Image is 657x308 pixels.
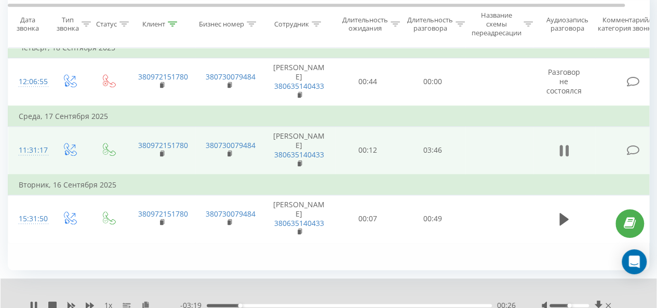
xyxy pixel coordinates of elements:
div: 15:31:50 [19,209,39,229]
td: [PERSON_NAME] [263,195,336,243]
span: Разговор не состоялся [546,67,582,96]
a: 380972151780 [138,140,188,150]
div: Accessibility label [238,303,243,307]
a: 380972151780 [138,209,188,219]
td: 00:00 [400,58,465,106]
div: 11:31:17 [19,140,39,160]
a: 380635140433 [274,150,324,159]
a: 380730079484 [206,72,256,82]
div: Длительность разговора [407,15,453,33]
td: [PERSON_NAME] [263,58,336,106]
div: Аудиозапись разговора [542,15,592,33]
div: Accessibility label [567,303,571,307]
a: 380635140433 [274,81,324,91]
a: 380972151780 [138,72,188,82]
td: 00:12 [336,126,400,174]
div: Open Intercom Messenger [622,249,647,274]
div: Комментарий/категория звонка [596,15,657,33]
td: 00:07 [336,195,400,243]
a: 380635140433 [274,218,324,228]
div: Сотрудник [274,20,309,29]
div: Тип звонка [57,15,79,33]
td: 03:46 [400,126,465,174]
td: 00:49 [400,195,465,243]
td: 00:44 [336,58,400,106]
div: Название схемы переадресации [471,11,521,37]
div: Длительность ожидания [342,15,388,33]
a: 380730079484 [206,209,256,219]
div: Бизнес номер [199,20,244,29]
div: 12:06:55 [19,72,39,92]
div: Клиент [142,20,165,29]
div: Статус [96,20,117,29]
div: Дата звонка [8,15,47,33]
td: [PERSON_NAME] [263,126,336,174]
a: 380730079484 [206,140,256,150]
